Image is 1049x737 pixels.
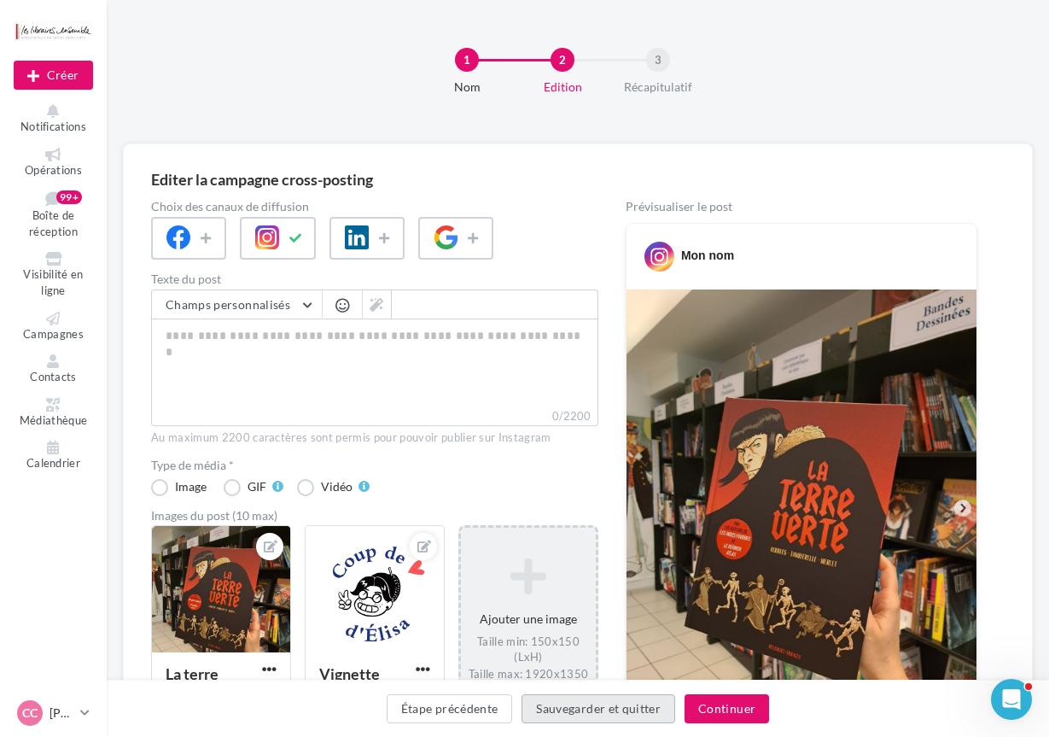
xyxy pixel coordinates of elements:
[681,247,734,264] div: Mon nom
[151,459,598,471] label: Type de média *
[685,694,769,723] button: Continuer
[646,48,670,72] div: 3
[387,694,513,723] button: Étape précédente
[455,48,479,72] div: 1
[14,101,93,137] button: Notifications
[14,187,93,242] a: Boîte de réception99+
[412,79,522,96] div: Nom
[522,694,675,723] button: Sauvegarder et quitter
[151,510,598,522] div: Images du post (10 max)
[151,172,373,187] div: Editer la campagne cross-posting
[166,297,290,312] span: Champs personnalisés
[151,273,598,285] label: Texte du post
[22,705,38,722] span: CC
[14,697,93,729] a: CC [PERSON_NAME]
[50,705,73,722] p: [PERSON_NAME]
[14,144,93,181] a: Opérations
[14,308,93,345] a: Campagnes
[151,407,598,426] label: 0/2200
[14,61,93,90] div: Nouvelle campagne
[991,679,1032,720] iframe: Intercom live chat
[14,395,93,431] a: Médiathèque
[14,351,93,388] a: Contacts
[152,290,322,319] button: Champs personnalisés
[603,79,713,96] div: Récapitulatif
[56,190,82,204] div: 99+
[23,268,83,298] span: Visibilité en ligne
[26,456,80,470] span: Calendrier
[626,201,977,213] div: Prévisualiser le post
[14,437,93,474] a: Calendrier
[508,79,617,96] div: Edition
[20,120,86,133] span: Notifications
[14,249,93,301] a: Visibilité en ligne
[20,413,88,427] span: Médiathèque
[23,327,84,341] span: Campagnes
[248,481,266,493] div: GIF
[551,48,574,72] div: 2
[166,664,219,701] div: La terre verte
[151,430,598,446] div: Au maximum 2200 caractères sont permis pour pouvoir publier sur Instagram
[151,201,598,213] label: Choix des canaux de diffusion
[321,481,353,493] div: Vidéo
[29,209,78,239] span: Boîte de réception
[175,481,207,493] div: Image
[25,163,82,177] span: Opérations
[30,370,77,383] span: Contacts
[14,61,93,90] button: Créer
